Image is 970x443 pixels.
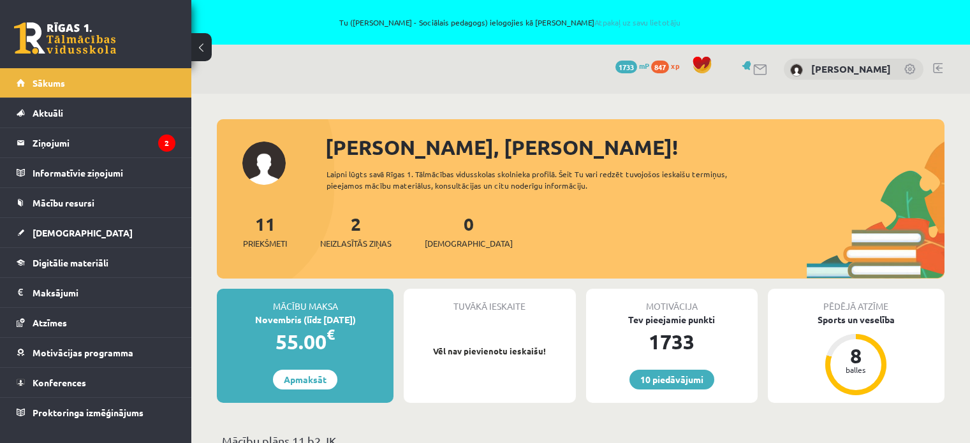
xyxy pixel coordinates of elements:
[837,345,875,366] div: 8
[33,347,133,358] span: Motivācijas programma
[33,257,108,268] span: Digitālie materiāli
[17,308,175,337] a: Atzīmes
[651,61,669,73] span: 847
[425,237,513,250] span: [DEMOGRAPHIC_DATA]
[615,61,649,71] a: 1733 mP
[33,278,175,307] legend: Maksājumi
[768,289,944,313] div: Pēdējā atzīme
[671,61,679,71] span: xp
[33,128,175,157] legend: Ziņojumi
[594,17,680,27] a: Atpakaļ uz savu lietotāju
[33,158,175,187] legend: Informatīvie ziņojumi
[273,370,337,389] a: Apmaksāt
[327,325,335,344] span: €
[586,289,758,313] div: Motivācija
[17,278,175,307] a: Maksājumi
[33,77,65,89] span: Sākums
[243,237,287,250] span: Priekšmeti
[586,313,758,326] div: Tev pieejamie punkti
[327,168,763,191] div: Laipni lūgts savā Rīgas 1. Tālmācības vidusskolas skolnieka profilā. Šeit Tu vari redzēt tuvojošo...
[17,218,175,247] a: [DEMOGRAPHIC_DATA]
[243,212,287,250] a: 11Priekšmeti
[17,248,175,277] a: Digitālie materiāli
[33,317,67,328] span: Atzīmes
[158,134,175,152] i: 2
[217,313,393,326] div: Novembris (līdz [DATE])
[33,197,94,208] span: Mācību resursi
[33,377,86,388] span: Konferences
[17,128,175,157] a: Ziņojumi2
[17,98,175,127] a: Aktuāli
[410,345,569,358] p: Vēl nav pievienotu ieskaišu!
[651,61,686,71] a: 847 xp
[586,326,758,357] div: 1733
[320,237,392,250] span: Neizlasītās ziņas
[17,398,175,427] a: Proktoringa izmēģinājums
[17,188,175,217] a: Mācību resursi
[425,212,513,250] a: 0[DEMOGRAPHIC_DATA]
[33,227,133,238] span: [DEMOGRAPHIC_DATA]
[320,212,392,250] a: 2Neizlasītās ziņas
[790,64,803,76] img: Marta Laķe
[217,289,393,313] div: Mācību maksa
[33,107,63,119] span: Aktuāli
[837,366,875,374] div: balles
[768,313,944,397] a: Sports un veselība 8 balles
[217,326,393,357] div: 55.00
[14,22,116,54] a: Rīgas 1. Tālmācības vidusskola
[811,62,891,75] a: [PERSON_NAME]
[325,132,944,163] div: [PERSON_NAME], [PERSON_NAME]!
[639,61,649,71] span: mP
[17,338,175,367] a: Motivācijas programma
[17,158,175,187] a: Informatīvie ziņojumi
[17,368,175,397] a: Konferences
[615,61,637,73] span: 1733
[768,313,944,326] div: Sports un veselība
[17,68,175,98] a: Sākums
[629,370,714,389] a: 10 piedāvājumi
[33,407,143,418] span: Proktoringa izmēģinājums
[404,289,575,313] div: Tuvākā ieskaite
[147,18,873,26] span: Tu ([PERSON_NAME] - Sociālais pedagogs) ielogojies kā [PERSON_NAME]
